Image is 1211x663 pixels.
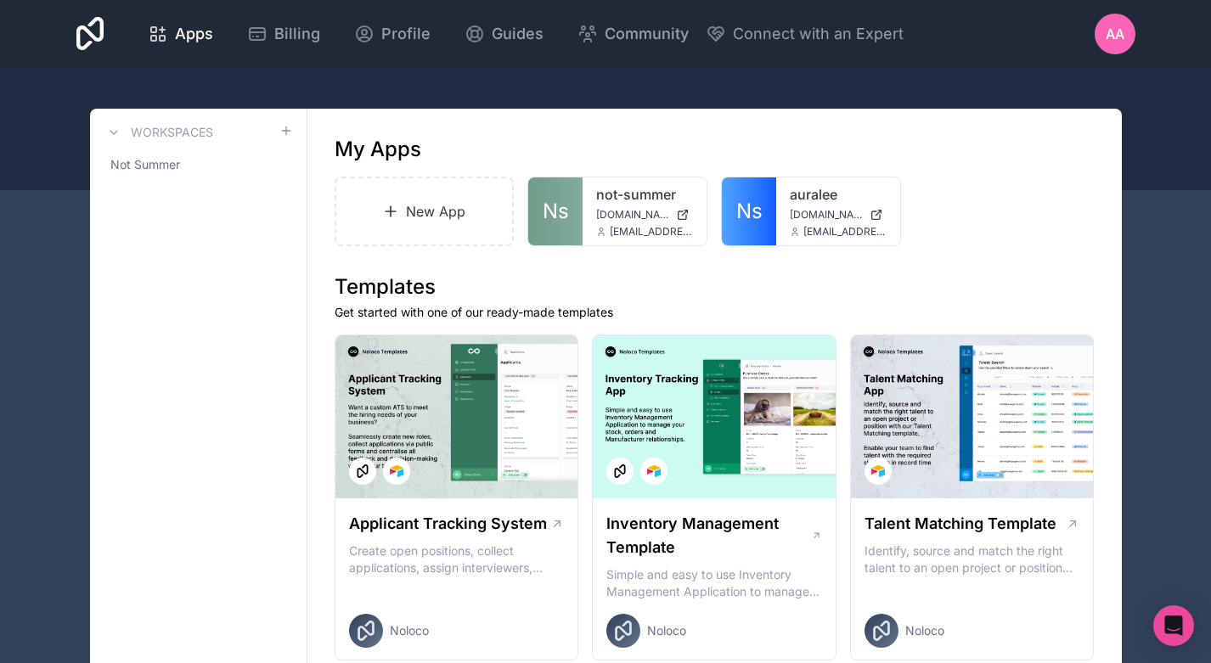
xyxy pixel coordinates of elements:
span: Noloco [390,622,429,639]
span: [EMAIL_ADDRESS][DOMAIN_NAME] [610,225,693,239]
h1: Talent Matching Template [865,512,1056,536]
span: [DOMAIN_NAME] [596,208,669,222]
a: auralee [790,184,887,205]
p: Get started with one of our ready-made templates [335,304,1095,321]
p: Simple and easy to use Inventory Management Application to manage your stock, orders and Manufact... [606,566,822,600]
p: Identify, source and match the right talent to an open project or position with our Talent Matchi... [865,542,1080,576]
a: Guides [451,15,557,53]
span: Noloco [647,622,686,639]
span: Billing [274,22,320,46]
span: Ns [736,198,763,225]
span: Ns [543,198,569,225]
a: New App [335,177,515,246]
a: [DOMAIN_NAME] [596,208,693,222]
h1: Applicant Tracking System [349,512,547,536]
img: Airtable Logo [871,464,885,478]
a: Not Summer [104,149,293,180]
span: [EMAIL_ADDRESS][DOMAIN_NAME] [803,225,887,239]
button: Connect with an Expert [706,22,904,46]
span: Community [605,22,689,46]
span: Profile [381,22,431,46]
h1: My Apps [335,136,421,163]
img: Airtable Logo [390,464,403,478]
p: Create open positions, collect applications, assign interviewers, centralise candidate feedback a... [349,542,565,576]
h3: Workspaces [131,124,213,141]
a: Ns [528,177,583,245]
span: Connect with an Expert [733,22,904,46]
a: Community [564,15,702,53]
span: Not Summer [110,156,180,173]
h1: Inventory Management Template [606,512,810,559]
a: [DOMAIN_NAME] [790,208,887,222]
a: Ns [722,177,776,245]
a: Apps [134,15,227,53]
a: Profile [341,15,444,53]
a: not-summer [596,184,693,205]
div: Open Intercom Messenger [1153,605,1194,646]
img: Airtable Logo [647,464,661,478]
span: Noloco [905,622,944,639]
span: Guides [492,22,544,46]
span: Apps [175,22,213,46]
span: AA [1106,24,1124,44]
span: [DOMAIN_NAME] [790,208,863,222]
a: Billing [234,15,334,53]
h1: Templates [335,273,1095,301]
a: Workspaces [104,122,213,143]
